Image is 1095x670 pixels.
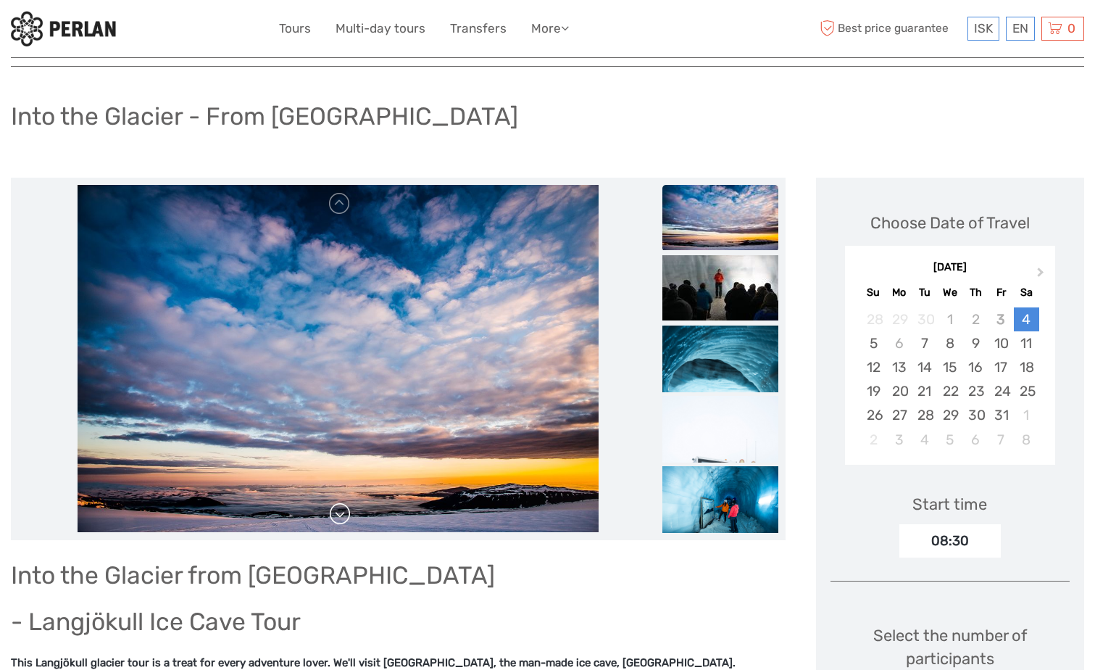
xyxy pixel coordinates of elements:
[937,307,962,331] div: Not available Wednesday, October 1st, 2025
[861,379,886,403] div: Choose Sunday, October 19th, 2025
[886,403,912,427] div: Choose Monday, October 27th, 2025
[937,283,962,302] div: We
[870,212,1030,234] div: Choose Date of Travel
[962,379,988,403] div: Choose Thursday, October 23rd, 2025
[662,326,778,500] img: 56c4b3d4da864349951a8d5b452676bb.jpeg
[988,283,1014,302] div: Fr
[1014,331,1039,355] div: Choose Saturday, October 11th, 2025
[886,428,912,452] div: Choose Monday, November 3rd, 2025
[886,355,912,379] div: Choose Monday, October 13th, 2025
[912,331,937,355] div: Choose Tuesday, October 7th, 2025
[11,561,786,590] h1: Into the Glacier from [GEOGRAPHIC_DATA]
[1014,428,1039,452] div: Choose Saturday, November 8th, 2025
[886,283,912,302] div: Mo
[845,260,1055,276] div: [DATE]
[962,428,988,452] div: Choose Thursday, November 6th, 2025
[11,607,786,637] h1: - Langjökull Ice Cave Tour
[20,25,164,37] p: We're away right now. Please check back later!
[1014,307,1039,331] div: Choose Saturday, October 4th, 2025
[899,524,1001,558] div: 08:30
[1006,17,1035,41] div: EN
[450,18,507,39] a: Transfers
[849,307,1050,452] div: month 2025-10
[912,379,937,403] div: Choose Tuesday, October 21st, 2025
[861,428,886,452] div: Not available Sunday, November 2nd, 2025
[1014,379,1039,403] div: Choose Saturday, October 25th, 2025
[1014,283,1039,302] div: Sa
[886,331,912,355] div: Not available Monday, October 6th, 2025
[816,17,964,41] span: Best price guarantee
[167,22,184,40] button: Open LiveChat chat widget
[531,18,569,39] a: More
[662,396,778,570] img: 78c017c5f6d541388602ecc5aa2d43bc.jpeg
[11,656,736,669] strong: This Langjökull glacier tour is a treat for every adventure lover. We'll visit [GEOGRAPHIC_DATA],...
[662,255,778,320] img: 93f9e51d46c94bc4a73d05730ff84aed_slider_thumbnail.jpeg
[962,331,988,355] div: Choose Thursday, October 9th, 2025
[861,307,886,331] div: Not available Sunday, September 28th, 2025
[988,355,1014,379] div: Choose Friday, October 17th, 2025
[861,331,886,355] div: Choose Sunday, October 5th, 2025
[962,283,988,302] div: Th
[279,18,311,39] a: Tours
[861,283,886,302] div: Su
[886,307,912,331] div: Not available Monday, September 29th, 2025
[886,379,912,403] div: Choose Monday, October 20th, 2025
[912,307,937,331] div: Not available Tuesday, September 30th, 2025
[1065,21,1078,36] span: 0
[937,403,962,427] div: Choose Wednesday, October 29th, 2025
[662,466,778,544] img: 3f902d68b7e440dfbfefbc9f1aa5903a.jpeg
[988,428,1014,452] div: Choose Friday, November 7th, 2025
[974,21,993,36] span: ISK
[937,331,962,355] div: Choose Wednesday, October 8th, 2025
[861,355,886,379] div: Choose Sunday, October 12th, 2025
[937,379,962,403] div: Choose Wednesday, October 22nd, 2025
[11,102,518,131] h1: Into the Glacier - From [GEOGRAPHIC_DATA]
[937,428,962,452] div: Choose Wednesday, November 5th, 2025
[988,331,1014,355] div: Choose Friday, October 10th, 2025
[912,493,987,516] div: Start time
[662,185,778,250] img: 7a9e2ded185e41cb8d6f72ee6785073f_slider_thumbnail.jpeg
[988,307,1014,331] div: Not available Friday, October 3rd, 2025
[1031,264,1054,287] button: Next Month
[861,403,886,427] div: Choose Sunday, October 26th, 2025
[912,403,937,427] div: Choose Tuesday, October 28th, 2025
[962,403,988,427] div: Choose Thursday, October 30th, 2025
[962,355,988,379] div: Choose Thursday, October 16th, 2025
[988,403,1014,427] div: Choose Friday, October 31st, 2025
[988,379,1014,403] div: Choose Friday, October 24th, 2025
[912,355,937,379] div: Choose Tuesday, October 14th, 2025
[11,11,116,46] img: 288-6a22670a-0f57-43d8-a107-52fbc9b92f2c_logo_small.jpg
[1014,403,1039,427] div: Choose Saturday, November 1st, 2025
[912,283,937,302] div: Tu
[78,185,599,533] img: 7a9e2ded185e41cb8d6f72ee6785073f_main_slider.jpeg
[1014,355,1039,379] div: Choose Saturday, October 18th, 2025
[912,428,937,452] div: Choose Tuesday, November 4th, 2025
[962,307,988,331] div: Not available Thursday, October 2nd, 2025
[937,355,962,379] div: Choose Wednesday, October 15th, 2025
[336,18,425,39] a: Multi-day tours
